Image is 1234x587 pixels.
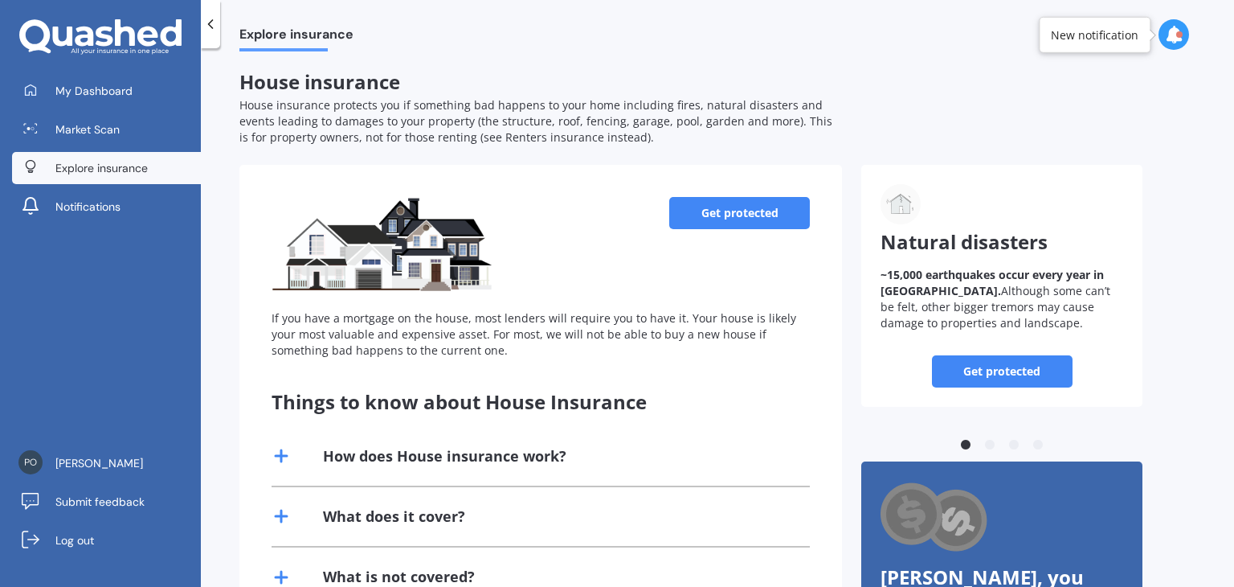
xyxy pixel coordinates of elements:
span: Market Scan [55,121,120,138]
span: House insurance [239,68,400,95]
div: What does it cover? [323,507,465,527]
span: Explore insurance [55,160,148,176]
img: House insurance [272,197,493,293]
span: Log out [55,532,94,548]
span: Explore insurance [239,27,353,48]
a: Get protected [932,355,1073,388]
a: Notifications [12,191,201,223]
button: 1 [958,437,974,454]
a: My Dashboard [12,75,201,107]
div: New notification [1051,27,1138,43]
a: Explore insurance [12,152,201,184]
p: Although some can’t be felt, other bigger tremors may cause damage to properties and landscape. [881,267,1123,331]
a: Submit feedback [12,486,201,518]
span: House insurance protects you if something bad happens to your home including fires, natural disas... [239,97,832,145]
span: My Dashboard [55,83,133,99]
span: Natural disasters [881,228,1048,255]
button: 4 [1030,437,1046,454]
button: 2 [982,437,998,454]
img: Cashback [881,481,989,556]
a: Log out [12,524,201,556]
div: How does House insurance work? [323,446,566,466]
a: [PERSON_NAME] [12,447,201,479]
div: What is not covered? [323,567,475,587]
b: ~15,000 earthquakes occur every year in [GEOGRAPHIC_DATA]. [881,267,1104,298]
div: If you have a mortgage on the house, most lenders will require you to have it. Your house is like... [272,310,810,359]
a: Market Scan [12,113,201,146]
a: Get protected [669,197,810,229]
img: Natural disasters [881,184,921,224]
span: Submit feedback [55,494,145,510]
img: 3023d451537c8d5dff4426a71cc3fd3c [18,450,43,474]
span: [PERSON_NAME] [55,455,143,471]
span: Things to know about House Insurance [272,388,647,415]
button: 3 [1006,437,1022,454]
span: Notifications [55,199,121,215]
